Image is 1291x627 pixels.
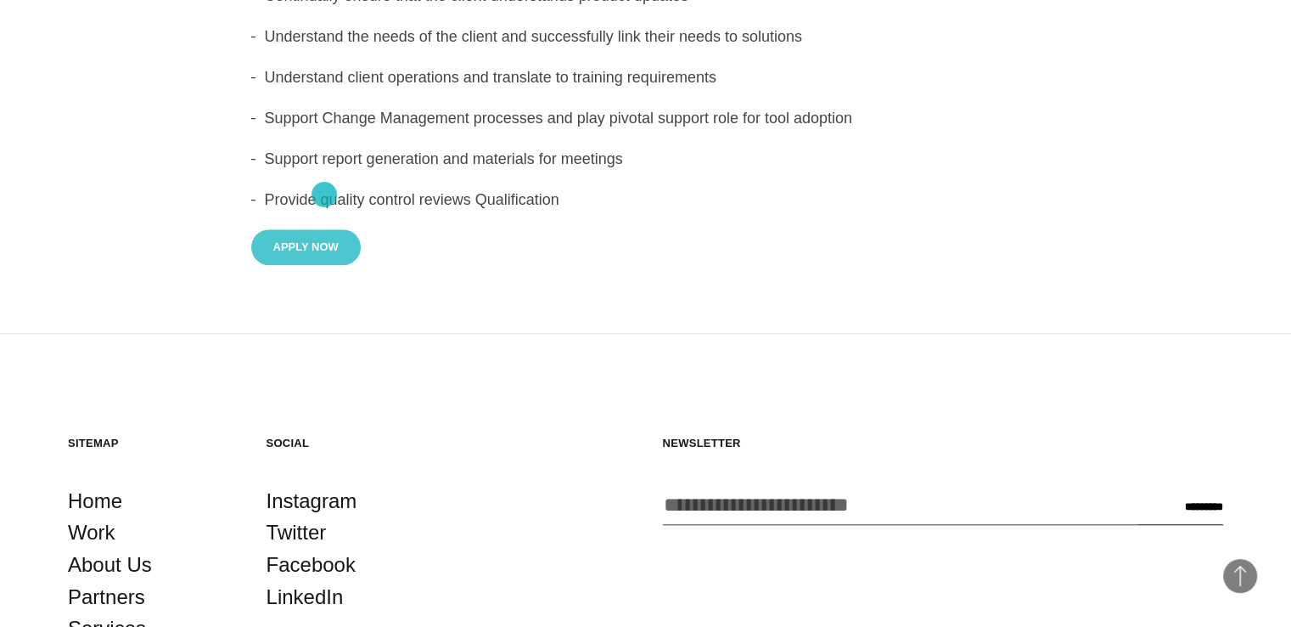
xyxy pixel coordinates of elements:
button: Apply Now [251,229,361,266]
span: Support report generation and materials for meetings [265,150,623,167]
span: Understand client operations and translate to training requirements [265,69,716,86]
span: Understand the needs of the client and successfully link their needs to solutions [265,28,802,45]
a: About Us [68,549,152,581]
a: LinkedIn [267,581,344,613]
a: Facebook [267,549,356,581]
a: Partners [68,581,145,613]
h5: Newsletter [663,436,1224,450]
a: Work [68,517,115,549]
a: Home [68,485,122,517]
a: Instagram [267,485,357,517]
span: Support Change Management processes and play pivotal support role for tool adoption [265,110,852,127]
h5: Social [267,436,431,450]
span: Provide quality control reviews Qualification [265,191,559,208]
button: Back to Top [1223,559,1257,593]
a: Twitter [267,517,327,549]
h5: Sitemap [68,436,233,450]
